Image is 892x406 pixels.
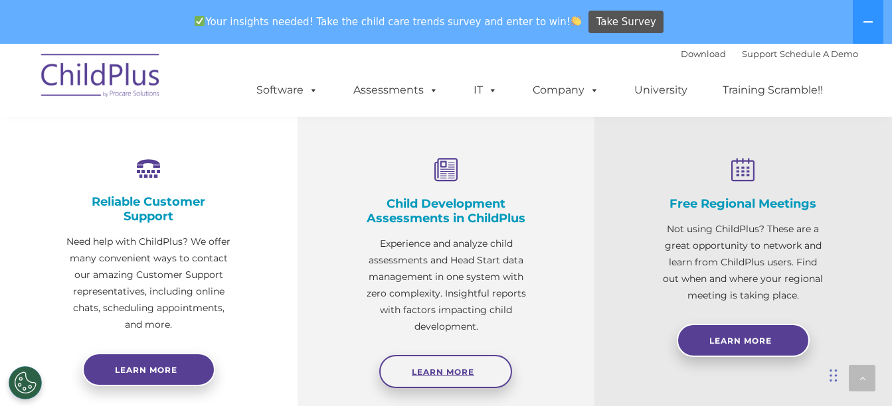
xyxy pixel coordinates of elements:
a: Learn more [82,353,215,386]
a: Take Survey [588,11,664,34]
span: Take Survey [596,11,656,34]
a: University [621,77,701,103]
div: Drag [830,356,838,395]
img: ✅ [195,16,205,26]
p: Not using ChildPlus? These are a great opportunity to network and learn from ChildPlus users. Fin... [661,221,826,304]
font: | [681,48,858,59]
h4: Child Development Assessments in ChildPlus [364,196,529,226]
a: Schedule A Demo [780,48,858,59]
p: Need help with ChildPlus? We offer many convenient ways to contact our amazing Customer Support r... [66,234,231,333]
a: Assessments [340,77,452,103]
a: Download [681,48,726,59]
span: Last name [185,88,225,98]
span: Learn More [709,336,772,346]
h4: Free Regional Meetings [661,196,826,211]
span: Learn more [115,365,177,375]
button: Cookies Settings [9,366,42,399]
img: ChildPlus by Procare Solutions [35,44,167,111]
span: Your insights needed! Take the child care trends survey and enter to win! [189,9,587,34]
img: 👏 [571,16,581,26]
h4: Reliable Customer Support [66,194,231,224]
span: Learn More [412,367,474,377]
a: Learn More [379,355,512,388]
span: Phone number [185,142,241,152]
a: Company [519,77,612,103]
iframe: Chat Widget [826,342,892,406]
a: Learn More [677,324,810,357]
a: Software [243,77,331,103]
p: Experience and analyze child assessments and Head Start data management in one system with zero c... [364,236,529,335]
a: IT [460,77,511,103]
a: Training Scramble!! [709,77,836,103]
a: Support [742,48,777,59]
